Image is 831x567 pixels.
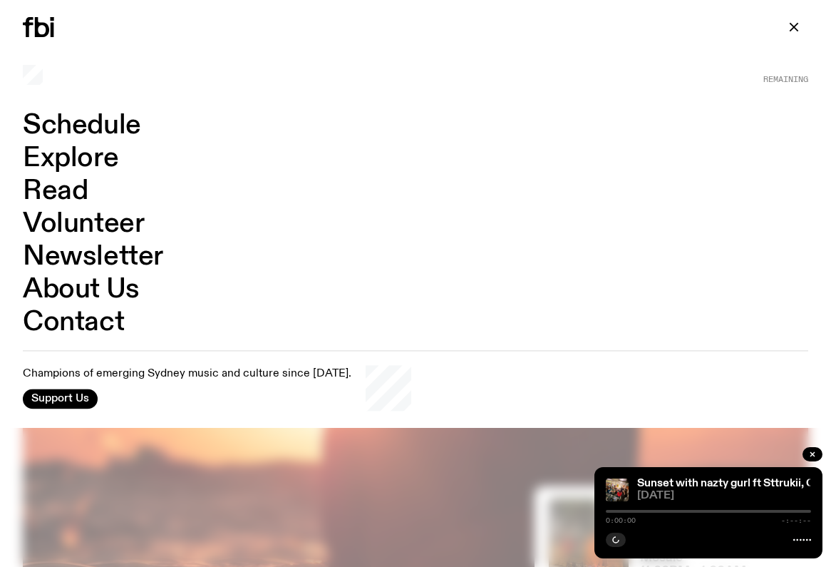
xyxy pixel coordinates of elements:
[606,517,636,524] span: 0:00:00
[23,178,88,205] a: Read
[637,491,811,501] span: [DATE]
[31,392,89,405] span: Support Us
[763,76,808,83] span: Remaining
[23,276,140,303] a: About Us
[23,243,163,270] a: Newsletter
[23,112,141,139] a: Schedule
[23,389,98,409] button: Support Us
[23,309,124,336] a: Contact
[23,145,118,172] a: Explore
[23,368,351,382] p: Champions of emerging Sydney music and culture since [DATE].
[781,517,811,524] span: -:--:--
[23,210,144,237] a: Volunteer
